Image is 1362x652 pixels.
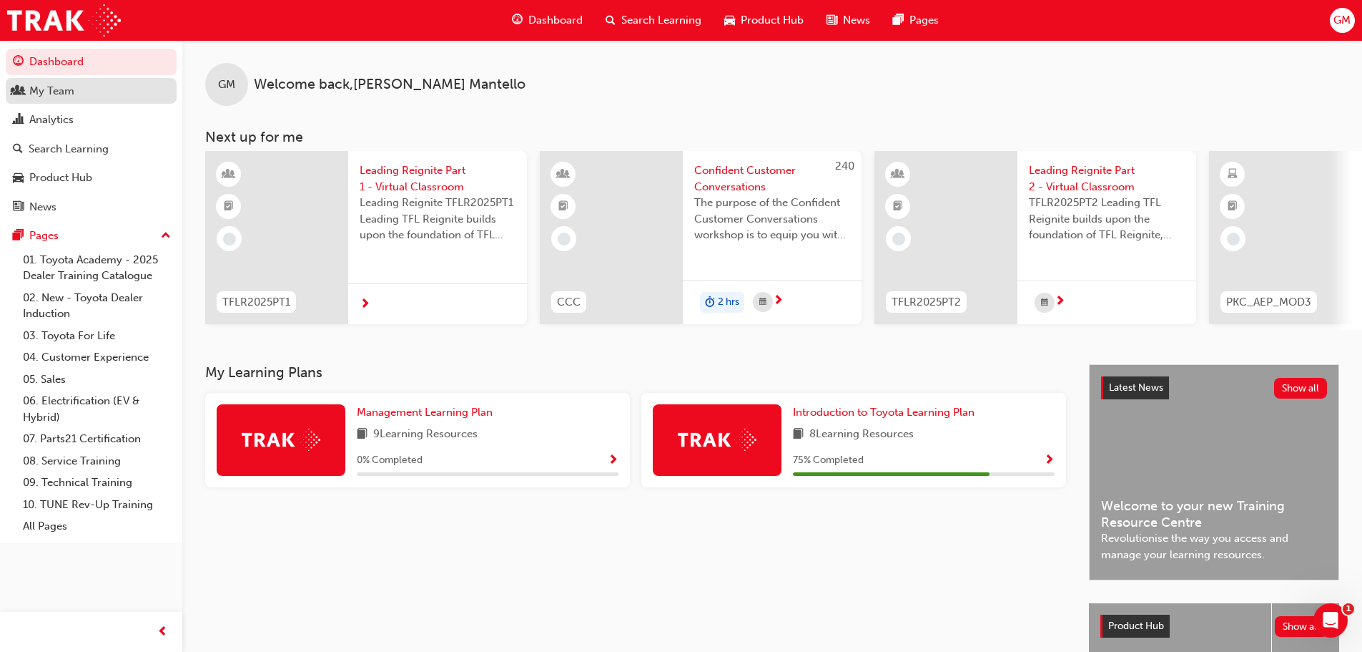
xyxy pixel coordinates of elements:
a: All Pages [17,515,177,537]
span: Leading Reignite Part 1 - Virtual Classroom [360,162,515,195]
a: TFLR2025PT2Leading Reignite Part 2 - Virtual ClassroomTFLR2025PT2 Leading TFL Reignite builds upo... [874,151,1196,324]
button: Pages [6,223,177,249]
a: My Team [6,78,177,104]
a: guage-iconDashboard [500,6,594,35]
span: pages-icon [13,230,24,243]
span: car-icon [724,11,735,29]
iframe: Intercom live chat [1313,603,1348,638]
span: news-icon [826,11,837,29]
span: learningRecordVerb_NONE-icon [223,233,236,245]
span: Dashboard [528,12,583,29]
span: 1 [1343,603,1354,615]
a: News [6,194,177,220]
span: chart-icon [13,114,24,127]
span: TFLR2025PT1 [222,294,290,311]
span: TFLR2025PT2 [892,294,961,311]
a: 09. Technical Training [17,472,177,494]
span: Leading Reignite Part 2 - Virtual Classroom [1029,162,1185,195]
a: car-iconProduct Hub [713,6,815,35]
span: Leading Reignite TFLR2025PT1 Leading TFL Reignite builds upon the foundation of TFL Reignite, rea... [360,195,515,243]
span: next-icon [1055,296,1065,308]
span: Revolutionise the way you access and manage your learning resources. [1101,530,1327,563]
span: Welcome back , [PERSON_NAME] Mantello [254,77,525,93]
span: Welcome to your new Training Resource Centre [1101,498,1327,530]
span: Management Learning Plan [357,406,493,419]
button: Show all [1275,616,1328,637]
span: 9 Learning Resources [373,426,478,444]
div: Analytics [29,112,74,128]
span: up-icon [161,227,171,245]
span: Product Hub [741,12,804,29]
h3: My Learning Plans [205,364,1066,381]
span: News [843,12,870,29]
button: DashboardMy TeamAnalyticsSearch LearningProduct HubNews [6,46,177,223]
span: Show Progress [608,454,618,467]
span: calendar-icon [1041,294,1048,312]
span: CCC [557,294,581,311]
span: PKC_AEP_MOD3 [1226,294,1311,311]
span: booktick-icon [558,198,568,216]
a: Search Learning [6,136,177,162]
button: Show all [1274,378,1328,399]
span: GM [218,77,235,93]
span: book-icon [793,426,804,444]
img: Trak [242,429,320,451]
button: Show Progress [608,452,618,469]
span: learningResourceType_INSTRUCTOR_LED-icon [558,165,568,184]
span: learningResourceType_INSTRUCTOR_LED-icon [224,165,234,184]
span: Search Learning [621,12,701,29]
a: 01. Toyota Academy - 2025 Dealer Training Catalogue [17,249,177,287]
a: 02. New - Toyota Dealer Induction [17,287,177,325]
span: Show Progress [1044,454,1055,467]
span: booktick-icon [224,198,234,216]
a: Latest NewsShow allWelcome to your new Training Resource CentreRevolutionise the way you access a... [1089,364,1339,580]
span: learningRecordVerb_NONE-icon [892,233,905,245]
span: Introduction to Toyota Learning Plan [793,406,974,419]
a: 240CCCConfident Customer ConversationsThe purpose of the Confident Customer Conversations worksho... [540,151,862,324]
div: Pages [29,228,59,244]
a: Dashboard [6,49,177,75]
div: Product Hub [29,170,92,186]
span: learningResourceType_ELEARNING-icon [1228,165,1238,184]
span: 2 hrs [718,294,739,311]
a: 05. Sales [17,369,177,391]
span: learningRecordVerb_NONE-icon [558,233,571,245]
a: pages-iconPages [882,6,950,35]
span: pages-icon [893,11,904,29]
span: book-icon [357,426,367,444]
a: 03. Toyota For Life [17,325,177,347]
button: Show Progress [1044,452,1055,469]
span: GM [1333,12,1351,29]
span: Pages [909,12,939,29]
div: Search Learning [29,141,109,157]
span: next-icon [360,298,370,311]
button: GM [1330,8,1355,33]
span: people-icon [13,85,24,98]
span: prev-icon [157,623,168,641]
span: 240 [835,160,854,172]
div: News [29,199,56,215]
img: Trak [7,4,121,37]
a: 07. Parts21 Certification [17,428,177,450]
span: The purpose of the Confident Customer Conversations workshop is to equip you with tools to commun... [694,195,850,243]
span: car-icon [13,172,24,185]
span: booktick-icon [893,198,903,216]
span: guage-icon [13,56,24,69]
a: TFLR2025PT1Leading Reignite Part 1 - Virtual ClassroomLeading Reignite TFLR2025PT1 Leading TFL Re... [205,151,527,324]
span: duration-icon [705,293,715,312]
span: booktick-icon [1228,198,1238,216]
span: next-icon [773,295,784,308]
span: learningResourceType_INSTRUCTOR_LED-icon [893,165,903,184]
a: Product Hub [6,165,177,191]
a: 06. Electrification (EV & Hybrid) [17,390,177,428]
span: 8 Learning Resources [809,426,914,444]
span: learningRecordVerb_NONE-icon [1227,233,1240,245]
a: Product HubShow all [1100,615,1328,638]
span: Product Hub [1108,620,1164,632]
a: Introduction to Toyota Learning Plan [793,404,980,421]
span: search-icon [13,143,23,156]
span: Latest News [1109,381,1163,394]
h3: Next up for me [182,129,1362,145]
a: 08. Service Training [17,450,177,472]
